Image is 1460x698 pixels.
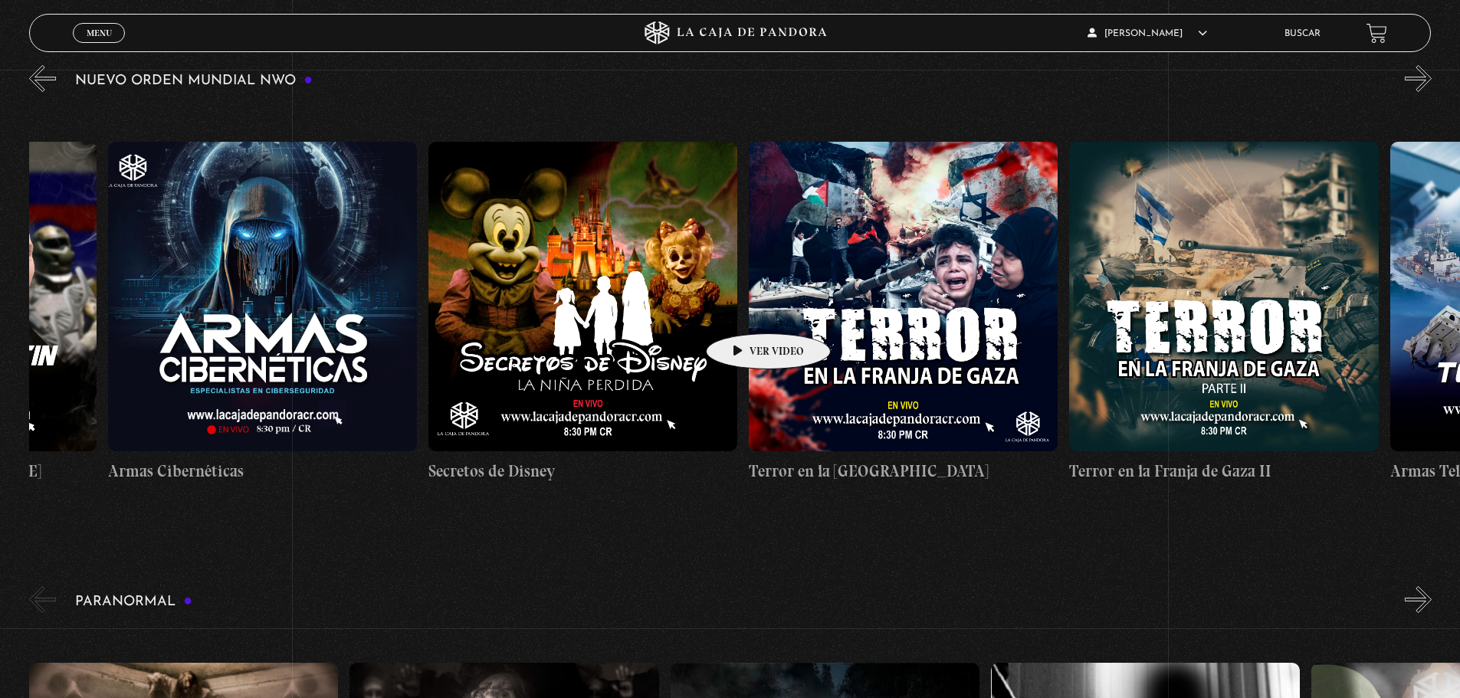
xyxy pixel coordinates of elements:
[428,459,737,483] h4: Secretos de Disney
[1405,65,1432,92] button: Next
[1366,23,1387,44] a: View your shopping cart
[749,459,1058,483] h4: Terror en la [GEOGRAPHIC_DATA]
[108,459,417,483] h4: Armas Cibernéticas
[29,65,56,92] button: Previous
[1069,459,1378,483] h4: Terror en la Franja de Gaza II
[1069,103,1378,522] a: Terror en la Franja de Gaza II
[108,103,417,522] a: Armas Cibernéticas
[75,595,192,609] h3: Paranormal
[1284,29,1321,38] a: Buscar
[81,41,117,52] span: Cerrar
[1088,29,1207,38] span: [PERSON_NAME]
[87,28,112,38] span: Menu
[75,74,313,88] h3: Nuevo Orden Mundial NWO
[428,103,737,522] a: Secretos de Disney
[749,103,1058,522] a: Terror en la [GEOGRAPHIC_DATA]
[1405,586,1432,613] button: Next
[29,586,56,613] button: Previous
